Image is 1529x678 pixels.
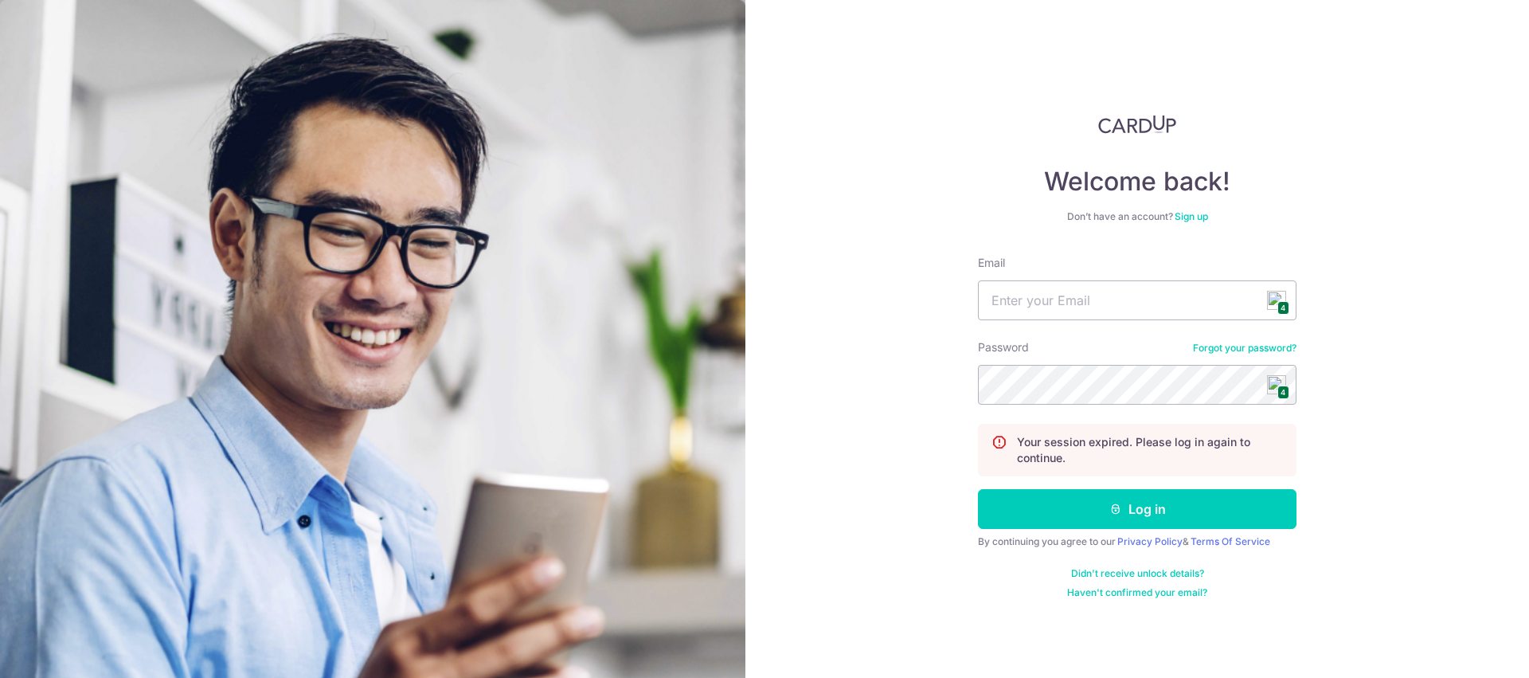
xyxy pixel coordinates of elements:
[1193,342,1296,355] a: Forgot your password?
[978,255,1005,271] label: Email
[1191,535,1270,547] a: Terms Of Service
[1267,291,1286,310] img: npw-badge-icon.svg
[978,535,1296,548] div: By continuing you agree to our &
[1017,434,1283,466] p: Your session expired. Please log in again to continue.
[978,166,1296,198] h4: Welcome back!
[978,210,1296,223] div: Don’t have an account?
[1277,301,1289,315] span: 4
[1117,535,1183,547] a: Privacy Policy
[1267,375,1286,394] img: npw-badge-icon.svg
[1277,386,1289,399] span: 4
[1067,586,1207,599] a: Haven't confirmed your email?
[1098,115,1176,134] img: CardUp Logo
[1071,567,1204,580] a: Didn't receive unlock details?
[978,339,1029,355] label: Password
[978,280,1296,320] input: Enter your Email
[978,489,1296,529] button: Log in
[1175,210,1208,222] a: Sign up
